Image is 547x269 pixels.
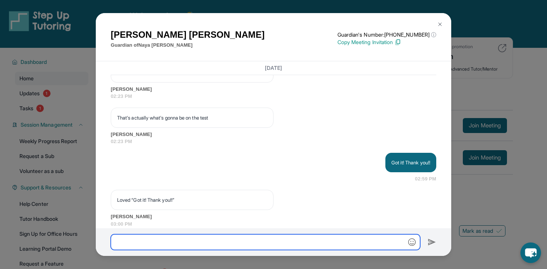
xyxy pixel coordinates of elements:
[111,220,436,228] span: 03:00 PM
[437,21,443,27] img: Close Icon
[111,28,265,41] h1: [PERSON_NAME] [PERSON_NAME]
[111,41,265,49] p: Guardian of Naya [PERSON_NAME]
[111,93,436,100] span: 02:23 PM
[520,242,541,263] button: chat-button
[337,31,436,38] p: Guardian's Number: [PHONE_NUMBER]
[117,196,267,204] p: Loved “Got it! Thank you!!”
[111,86,436,93] span: [PERSON_NAME]
[111,138,436,145] span: 02:23 PM
[428,238,436,247] img: Send icon
[415,175,436,183] span: 02:59 PM
[408,238,416,246] img: Emoji
[111,64,436,72] h3: [DATE]
[111,131,436,138] span: [PERSON_NAME]
[111,213,436,220] span: [PERSON_NAME]
[391,159,430,166] p: Got it! Thank you!!
[431,31,436,38] span: ⓘ
[117,114,267,121] p: That's actually what's gonna be on the test
[337,38,436,46] p: Copy Meeting Invitation
[394,39,401,46] img: Copy Icon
